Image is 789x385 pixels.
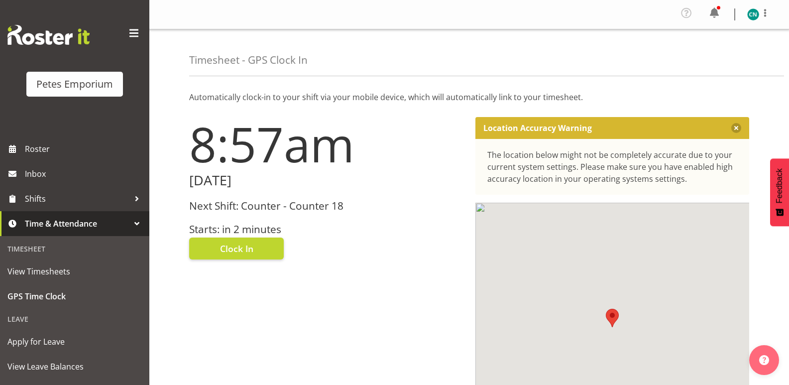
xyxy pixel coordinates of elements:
a: Apply for Leave [2,329,147,354]
span: Time & Attendance [25,216,129,231]
span: Inbox [25,166,144,181]
img: Rosterit website logo [7,25,90,45]
a: View Leave Balances [2,354,147,379]
span: View Timesheets [7,264,142,279]
span: Apply for Leave [7,334,142,349]
a: GPS Time Clock [2,284,147,309]
h1: 8:57am [189,117,463,171]
button: Clock In [189,238,284,259]
button: Feedback - Show survey [770,158,789,226]
h3: Starts: in 2 minutes [189,224,463,235]
a: View Timesheets [2,259,147,284]
div: The location below might not be completely accurate due to your current system settings. Please m... [487,149,738,185]
div: Petes Emporium [36,77,113,92]
span: Shifts [25,191,129,206]
img: help-xxl-2.png [759,355,769,365]
img: christine-neville11214.jpg [747,8,759,20]
button: Close message [731,123,741,133]
h2: [DATE] [189,173,463,188]
p: Automatically clock-in to your shift via your mobile device, which will automatically link to you... [189,91,749,103]
span: GPS Time Clock [7,289,142,304]
h3: Next Shift: Counter - Counter 18 [189,200,463,212]
span: Roster [25,141,144,156]
h4: Timesheet - GPS Clock In [189,54,308,66]
span: Clock In [220,242,253,255]
span: View Leave Balances [7,359,142,374]
div: Leave [2,309,147,329]
div: Timesheet [2,239,147,259]
p: Location Accuracy Warning [483,123,592,133]
span: Feedback [775,168,784,203]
